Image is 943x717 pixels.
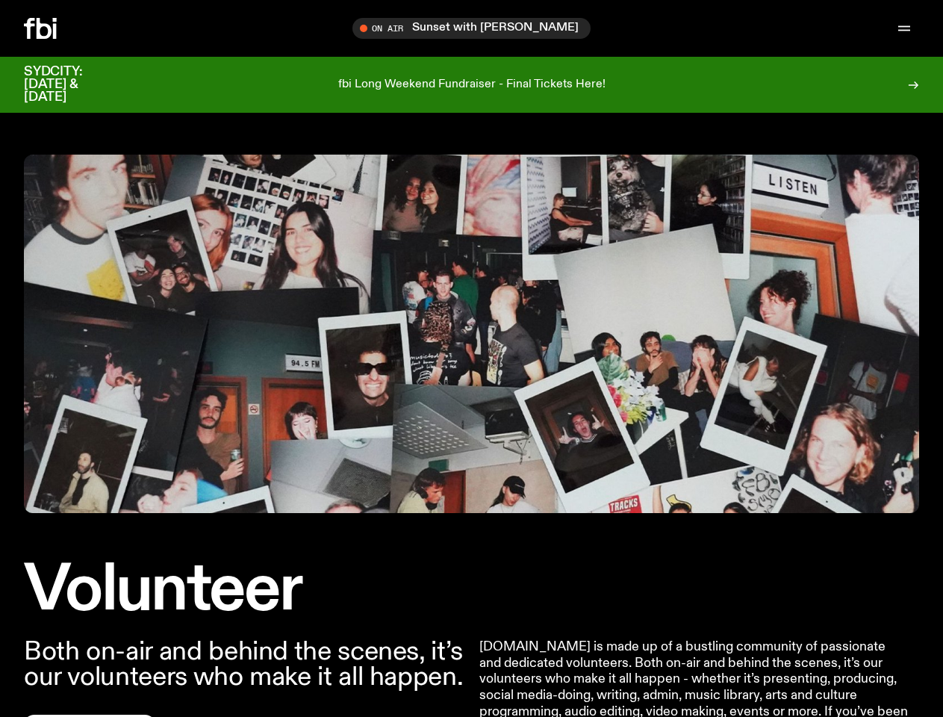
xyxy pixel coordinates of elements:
[24,66,119,104] h3: SYDCITY: [DATE] & [DATE]
[352,18,591,39] button: On AirSunset with [PERSON_NAME]
[24,639,464,690] p: Both on-air and behind the scenes, it’s our volunteers who make it all happen.
[24,561,464,621] h1: Volunteer
[24,155,919,513] img: A collage of photographs and polaroids showing FBI volunteers.
[338,78,606,92] p: fbi Long Weekend Fundraiser - Final Tickets Here!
